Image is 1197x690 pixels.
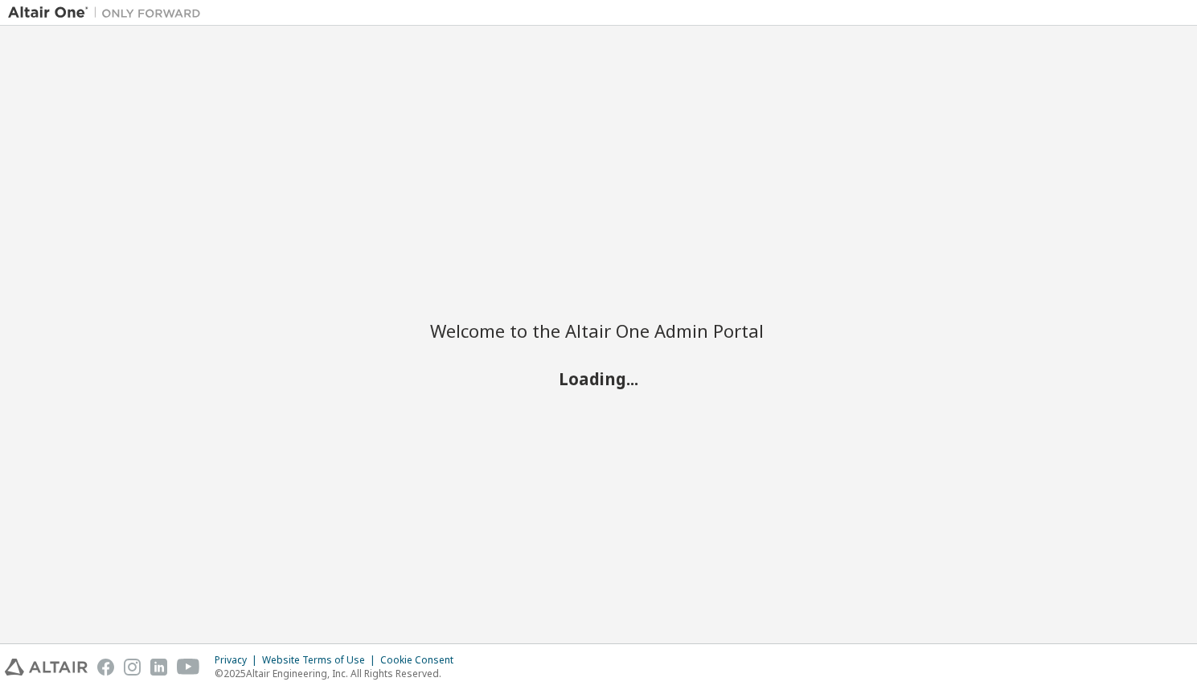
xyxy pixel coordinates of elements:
[97,659,114,676] img: facebook.svg
[150,659,167,676] img: linkedin.svg
[430,368,768,389] h2: Loading...
[215,667,463,680] p: © 2025 Altair Engineering, Inc. All Rights Reserved.
[215,654,262,667] div: Privacy
[124,659,141,676] img: instagram.svg
[8,5,209,21] img: Altair One
[380,654,463,667] div: Cookie Consent
[5,659,88,676] img: altair_logo.svg
[177,659,200,676] img: youtube.svg
[430,319,768,342] h2: Welcome to the Altair One Admin Portal
[262,654,380,667] div: Website Terms of Use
